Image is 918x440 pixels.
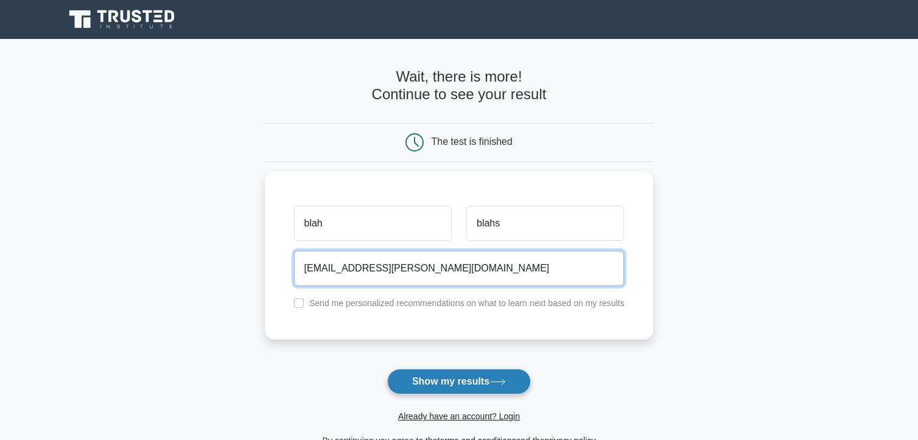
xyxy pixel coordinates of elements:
[387,369,531,394] button: Show my results
[432,136,513,147] div: The test is finished
[265,68,654,103] h4: Wait, there is more! Continue to see your result
[466,206,624,241] input: Last name
[309,298,625,308] label: Send me personalized recommendations on what to learn next based on my results
[294,206,452,241] input: First name
[398,411,520,421] a: Already have an account? Login
[294,251,625,286] input: Email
